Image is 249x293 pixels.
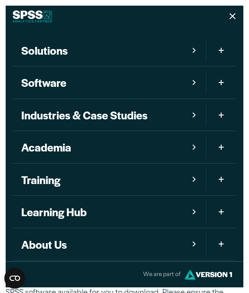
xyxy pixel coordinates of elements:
img: SPSS White Logo [13,10,52,23]
a: Software [13,66,206,98]
a: Solutions [13,34,206,66]
a: About Us [13,228,206,260]
a: Academia [13,131,206,163]
span: We are part of [143,269,182,281]
a: Learning Hub [13,196,206,227]
img: Version1 White Logo [182,267,234,283]
a: Enquire [13,260,236,292]
a: Industries & Case Studies [13,99,206,131]
button: Open CMP widget [4,268,25,289]
a: Training [13,164,206,195]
